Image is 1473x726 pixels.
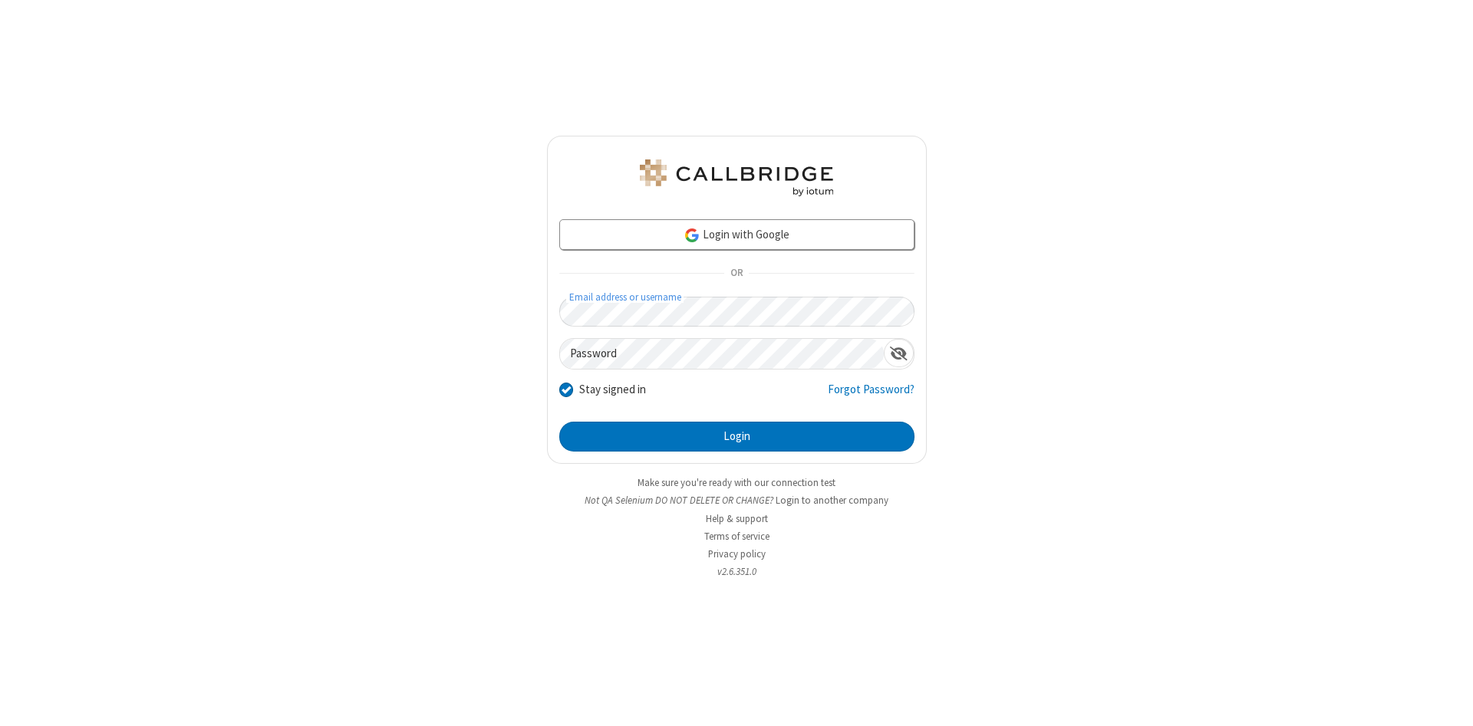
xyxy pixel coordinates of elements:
a: Login with Google [559,219,914,250]
div: Show password [884,339,914,367]
img: google-icon.png [684,227,700,244]
li: Not QA Selenium DO NOT DELETE OR CHANGE? [547,493,927,508]
input: Email address or username [559,297,914,327]
a: Privacy policy [708,547,766,560]
label: Stay signed in [579,381,646,399]
span: OR [724,263,749,284]
a: Make sure you're ready with our connection test [638,476,835,489]
a: Terms of service [704,530,769,543]
button: Login [559,422,914,452]
button: Login to another company [776,493,888,508]
img: QA Selenium DO NOT DELETE OR CHANGE [637,159,836,196]
li: v2.6.351.0 [547,564,927,579]
a: Forgot Password? [828,381,914,410]
iframe: Chat [1435,686,1461,715]
input: Password [560,339,884,369]
a: Help & support [706,512,768,525]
